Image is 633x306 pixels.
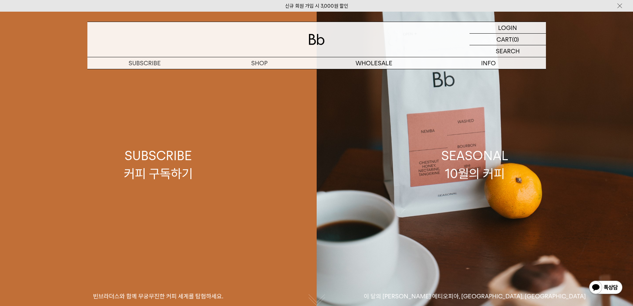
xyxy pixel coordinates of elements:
[431,57,546,69] p: INFO
[309,34,325,45] img: 로고
[470,34,546,45] a: CART (0)
[441,147,508,182] div: SEASONAL 10월의 커피
[496,34,512,45] p: CART
[317,57,431,69] p: WHOLESALE
[202,57,317,69] a: SHOP
[588,280,623,296] img: 카카오톡 채널 1:1 채팅 버튼
[512,34,519,45] p: (0)
[470,22,546,34] a: LOGIN
[87,57,202,69] a: SUBSCRIBE
[496,45,520,57] p: SEARCH
[124,147,193,182] div: SUBSCRIBE 커피 구독하기
[285,3,348,9] a: 신규 회원 가입 시 3,000원 할인
[498,22,517,33] p: LOGIN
